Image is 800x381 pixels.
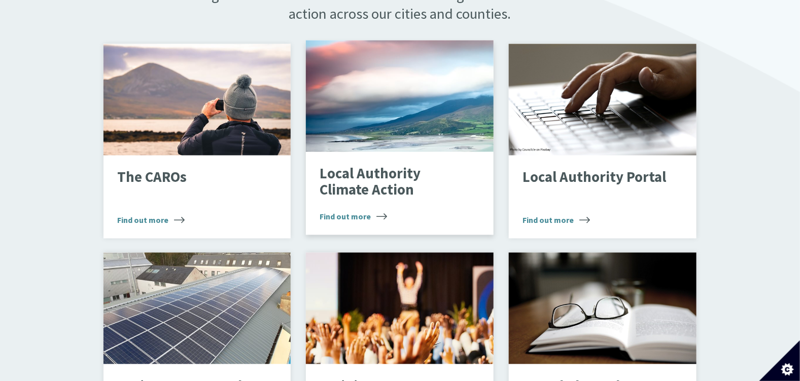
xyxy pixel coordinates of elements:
p: Local Authority Climate Action [320,166,464,198]
a: Local Authority Climate Action Find out more [306,41,494,235]
p: Local Authority Portal [523,170,667,186]
span: Find out more [117,214,185,226]
p: The CAROs [117,170,261,186]
span: Find out more [320,211,388,223]
span: Find out more [523,214,590,226]
a: The CAROs Find out more [103,44,291,239]
a: Local Authority Portal Find out more [509,44,697,239]
button: Set cookie preferences [759,340,800,381]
